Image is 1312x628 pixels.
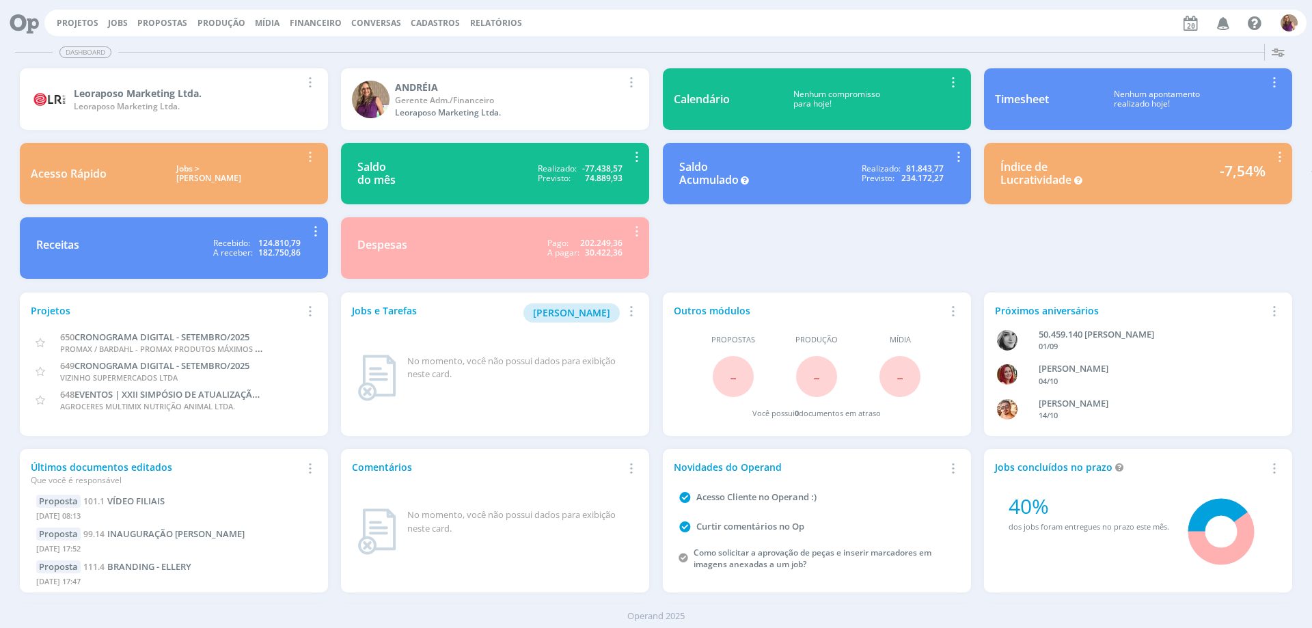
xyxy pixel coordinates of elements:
div: Proposta [36,528,81,541]
button: A [1280,11,1298,35]
span: 04/10 [1039,376,1058,386]
div: Proposta [36,560,81,574]
span: VÍDEO FILIAIS [107,495,165,507]
div: ANDRÉIA [395,80,623,94]
a: 650CRONOGRAMA DIGITAL - SETEMBRO/2025 [60,330,249,343]
a: 111.4BRANDING - ELLERY [83,560,191,573]
span: BRANDING - ELLERY [107,560,191,573]
div: Gerente Adm./Financeiro [395,94,623,107]
button: Jobs [104,18,132,29]
div: -77.438,57 [582,164,623,174]
img: A [1281,14,1298,31]
div: 50.459.140 JANAÍNA LUNA FERRO [1039,328,1260,342]
a: Acesso Cliente no Operand :) [696,491,817,503]
button: Propostas [133,18,191,29]
span: Produção [795,334,838,346]
a: Curtir comentários no Op [696,520,804,532]
div: A pagar: [547,248,579,258]
div: 234.172,27 [901,174,944,183]
div: Novidades do Operand [674,460,944,474]
div: VICTOR MIRON COUTO [1039,397,1260,411]
button: Conversas [347,18,405,29]
img: dashboard_not_found.png [357,355,396,401]
div: 81.843,77 [906,164,944,174]
div: Previsto: [862,174,894,183]
div: Comentários [352,460,623,474]
span: [PERSON_NAME] [533,306,610,319]
button: Financeiro [286,18,346,29]
button: Mídia [251,18,284,29]
div: Você possui documentos em atraso [752,408,881,420]
a: 101.1VÍDEO FILIAIS [83,495,165,507]
div: Últimos documentos editados [31,460,301,487]
a: 99.14INAUGURAÇÃO [PERSON_NAME] [83,528,245,540]
div: Nenhum apontamento realizado hoje! [1049,90,1266,109]
div: Receitas [36,238,79,258]
span: 01/09 [1039,341,1058,351]
a: Como solicitar a aprovação de peças e inserir marcadores em imagens anexadas a um job? [694,547,931,570]
span: CRONOGRAMA DIGITAL - SETEMBRO/2025 [74,359,249,372]
a: Leoraposo Marketing Ltda.Leoraposo Marketing Ltda. [20,68,328,130]
span: 14/10 [1039,410,1058,420]
div: 182.750,86 [258,248,301,258]
span: - [897,361,903,391]
span: INAUGURAÇÃO DANI PISOS [107,528,245,540]
div: Projetos [31,303,301,318]
div: -7,54% [1220,161,1266,187]
a: [PERSON_NAME] [523,305,620,318]
a: Relatórios [470,17,522,29]
div: [DATE] 08:13 [36,508,312,528]
div: Saldo Acumulado [679,161,739,187]
div: 40% [1009,491,1169,521]
span: CRONOGRAMA DIGITAL - SETEMBRO/2025 [74,331,249,343]
span: Dashboard [59,46,111,58]
img: G [997,364,1017,385]
button: Cadastros [407,18,464,29]
a: TimesheetNenhum apontamentorealizado hoje! [984,68,1292,130]
div: Índice de Lucratividade [1000,161,1071,187]
img: J [997,330,1017,351]
span: - [813,361,820,391]
span: 648 [60,388,74,400]
div: Leoraposo Marketing Ltda. [74,86,301,100]
a: Jobs [108,17,128,29]
div: dos jobs foram entregues no prazo este mês. [1009,521,1169,533]
span: 650 [60,331,74,343]
div: Timesheet [995,91,1049,107]
div: Que você é responsável [31,474,301,487]
span: Mídia [890,334,911,346]
div: No momento, você não possui dados para exibição neste card. [407,508,633,535]
span: 101.1 [83,495,105,507]
div: Próximos aniversários [995,303,1266,318]
div: GIOVANA DE OLIVEIRA PERSINOTI [1039,362,1260,376]
div: [DATE] 17:47 [36,573,312,593]
div: A receber: [213,248,253,258]
a: Produção [197,17,245,29]
a: Mídia [255,17,279,29]
span: AGROCERES MULTIMIX NUTRIÇÃO ANIMAL LTDA. [60,401,235,411]
div: Saldo do mês [357,161,396,187]
span: Cadastros [411,17,460,29]
div: 74.889,93 [585,174,623,183]
div: Calendário [674,91,730,107]
span: 111.4 [83,561,105,573]
div: Leoraposo Marketing Ltda. [395,107,623,119]
div: Pago: [547,238,569,248]
a: 649CRONOGRAMA DIGITAL - SETEMBRO/2025 [60,359,249,372]
div: 30.422,36 [585,248,623,258]
div: [DATE] 17:52 [36,541,312,560]
span: 0 [795,408,799,418]
div: Proposta [36,495,81,508]
div: Recebido: [213,238,250,248]
div: Despesas [357,238,407,258]
span: - [730,361,737,391]
div: Jobs e Tarefas [352,303,623,323]
div: 202.249,36 [580,238,623,248]
button: [PERSON_NAME] [523,303,620,323]
span: 99.14 [83,528,105,540]
div: No momento, você não possui dados para exibição neste card. [407,355,633,381]
button: Relatórios [466,18,526,29]
button: Projetos [53,18,102,29]
span: VIZINHO SUPERMERCADOS LTDA [60,372,178,383]
button: Produção [193,18,249,29]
